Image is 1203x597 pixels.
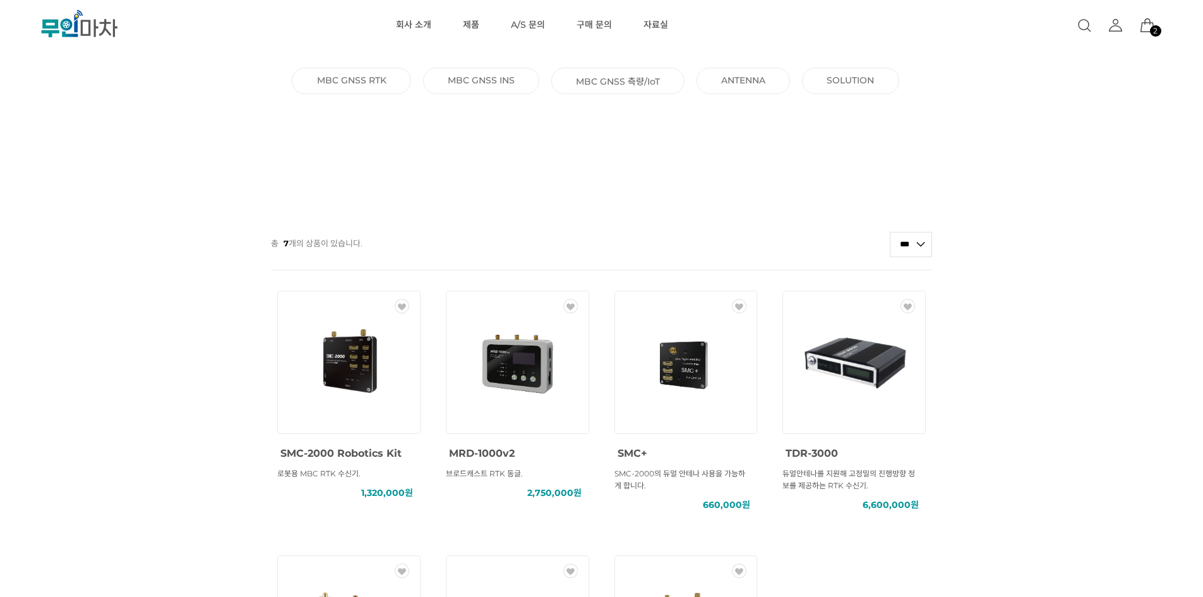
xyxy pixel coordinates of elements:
span: MRD-1000v2 [449,447,515,459]
span: 2,750,000원 [527,487,582,499]
span: 1,320,000원 [361,487,413,499]
img: MRD-1000v2 [460,305,574,419]
img: SMC+ [629,305,743,419]
span: 듀얼안테나를 지원해 고정밀의 진행방향 정보를 제공하는 RTK 수신기. [782,469,915,490]
span: 브로드캐스트 RTK 동글. [446,469,523,478]
a: TDR-3000 [786,445,838,460]
a: MBC GNSS RTK [317,75,386,86]
img: SMC-2000 Robotics Kit [292,305,405,419]
span: 로봇용 MBC RTK 수신기. [277,469,361,478]
a: MRD-1000v2 [449,445,515,460]
span: SMC-2000 Robotics Kit [280,447,402,459]
p: 총 개의 상품이 있습니다. [271,231,362,255]
span: TDR-3000 [786,447,838,459]
img: TDR-3000 [798,305,911,419]
a: MBC GNSS 측량/IoT [576,75,660,87]
a: SOLUTION [827,75,874,86]
a: ANTENNA [721,75,765,86]
a: SMC-2000 Robotics Kit [280,445,402,460]
span: SMC-2000의 듀얼 안테나 사용을 가능하게 합니다. [614,469,745,490]
a: SMC+ [618,445,647,460]
span: 2 [1153,27,1158,35]
a: MBC GNSS INS [448,75,515,86]
strong: 7 [284,238,289,248]
span: SMC+ [618,447,647,459]
span: 660,000원 [703,499,750,511]
span: 6,600,000원 [863,499,919,511]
